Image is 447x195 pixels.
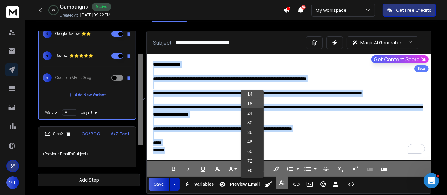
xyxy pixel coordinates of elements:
p: Created At: [60,13,79,18]
a: 96 [241,166,264,175]
a: 14 [241,89,264,99]
span: 5 [43,73,52,82]
span: 3 [43,29,52,38]
p: 0 % [52,8,55,12]
h1: Campaigns [60,3,88,11]
p: My Workspace [316,7,349,13]
a: 60 [241,147,264,156]
div: To enrich screen reader interactions, please activate Accessibility in Grammarly extension settings [147,54,431,160]
span: 50 [301,5,306,10]
iframe: Intercom live chat [424,173,439,188]
button: Subscript [334,162,346,175]
a: 36 [241,127,264,137]
button: MT [6,176,19,189]
button: Save [149,178,169,191]
a: 48 [241,137,264,147]
button: Unordered List [302,162,314,175]
p: days, then [81,110,99,115]
button: Magic AI Generator [347,36,418,49]
div: Beta [414,65,429,72]
button: Strikethrough (Ctrl+S) [320,162,332,175]
button: Ordered List [284,162,296,175]
button: Get Free Credits [383,4,436,17]
a: 30 [241,118,264,127]
button: Preview Email [216,178,261,191]
button: Insert Link (Ctrl+K) [290,178,303,191]
button: Insert Unsubscribe Link [331,178,343,191]
p: Magic AI Generator [360,40,401,46]
button: Underline (Ctrl+U) [197,162,209,175]
button: Add Step [38,174,140,186]
a: 72 [241,156,264,166]
p: Reviews⭐⭐⭐⭐⭐ {{companyName}} [55,53,96,58]
button: Insert Image (Ctrl+P) [304,178,316,191]
span: 4 [43,51,52,60]
button: Superscript [349,162,361,175]
button: Clean HTML [262,178,275,191]
button: Get Content Score [371,55,429,63]
button: Emoticons [317,178,329,191]
button: Font Family [226,162,238,175]
button: Increase Indent (Ctrl+]) [378,162,390,175]
div: Active [92,3,111,11]
button: Add New Variant [63,89,111,101]
p: Google Reviews⭐⭐⭐⭐⭐ [55,31,96,36]
button: Ordered List [295,162,300,175]
li: Step2CC/BCCA/Z Test<Previous Email's Subject>Add New VariantWait fordays, then [38,126,136,194]
button: Unordered List [313,162,318,175]
button: Clear Formatting [212,162,224,175]
p: Question ABout Google Review [55,75,96,80]
span: Variables [193,182,215,187]
button: Decrease Indent (Ctrl+[) [364,162,376,175]
p: Wait for [45,110,58,115]
p: [DATE] 09:22 PM [80,12,110,18]
a: 24 [241,108,264,118]
p: Subject: [153,39,173,47]
p: Get Free Credits [396,7,431,13]
button: Italic (Ctrl+I) [182,162,194,175]
p: A/Z Test [111,131,129,137]
div: Step 2 [45,131,71,137]
p: CC/BCC [82,131,101,137]
button: Bold (Ctrl+B) [168,162,180,175]
button: Variables [181,178,215,191]
span: Preview Email [228,182,261,187]
button: Add New Variant [63,163,111,176]
button: Code View [345,178,357,191]
p: <Previous Email's Subject> [42,145,132,163]
a: 18 [241,99,264,108]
